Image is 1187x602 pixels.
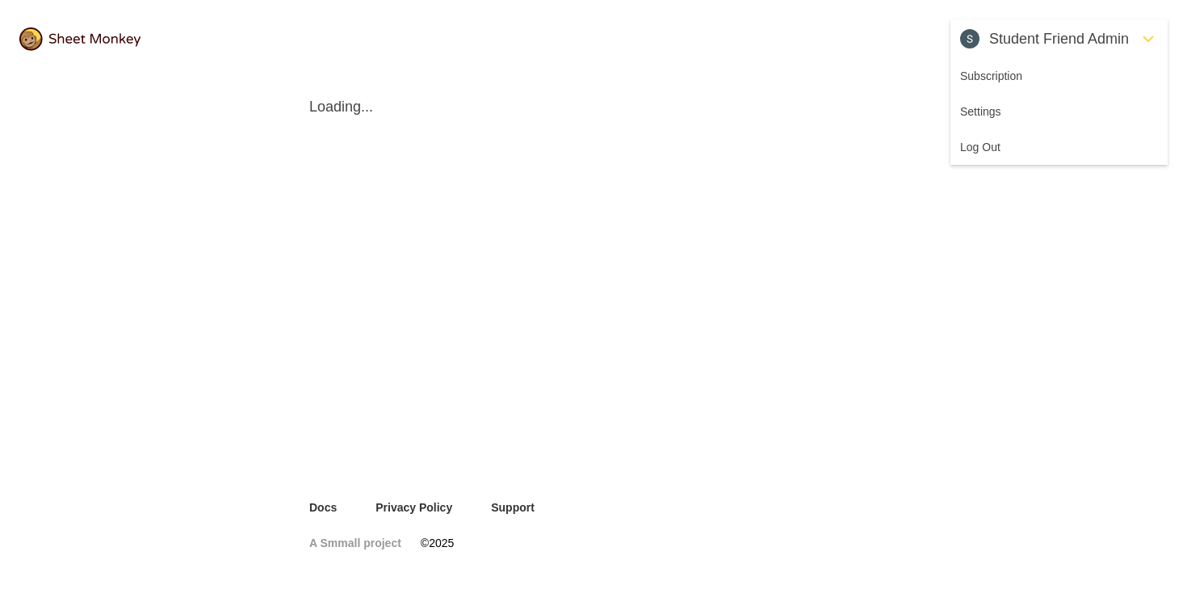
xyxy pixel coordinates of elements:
a: Docs [309,499,337,516]
span: Loading... [309,97,878,116]
span: © 2025 [421,535,454,551]
svg: FormDown [1139,29,1158,48]
img: logo@2x.png [19,27,141,51]
div: Log Out [950,129,1168,165]
a: Privacy Policy [375,499,452,516]
div: Student Friend Admin [960,29,1129,48]
a: A Smmall project [309,535,401,551]
div: Settings [950,94,1168,129]
a: Support [491,499,535,516]
div: Subscription [950,58,1168,94]
button: Close Menu [950,19,1168,58]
